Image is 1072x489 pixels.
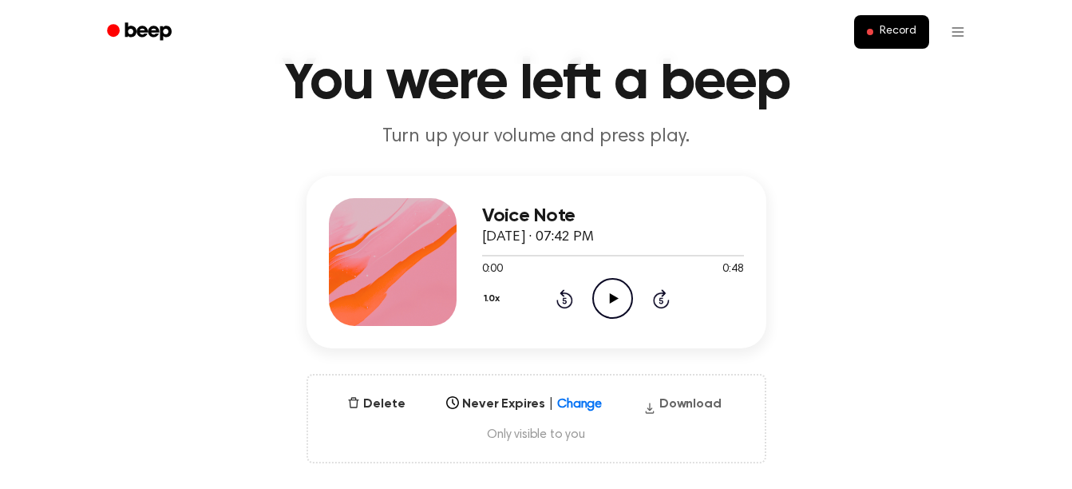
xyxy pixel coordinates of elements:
button: Record [854,15,928,49]
h3: Voice Note [482,205,744,227]
button: 1.0x [482,285,506,312]
a: Beep [96,17,186,48]
span: Only visible to you [327,427,746,443]
h1: You were left a beep [128,54,945,111]
span: 0:00 [482,261,503,278]
p: Turn up your volume and press play. [230,124,843,150]
button: Download [637,395,728,420]
span: 0:48 [722,261,743,278]
span: Record [880,25,916,39]
button: Delete [341,395,411,414]
span: [DATE] · 07:42 PM [482,230,594,245]
button: Open menu [939,13,977,51]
